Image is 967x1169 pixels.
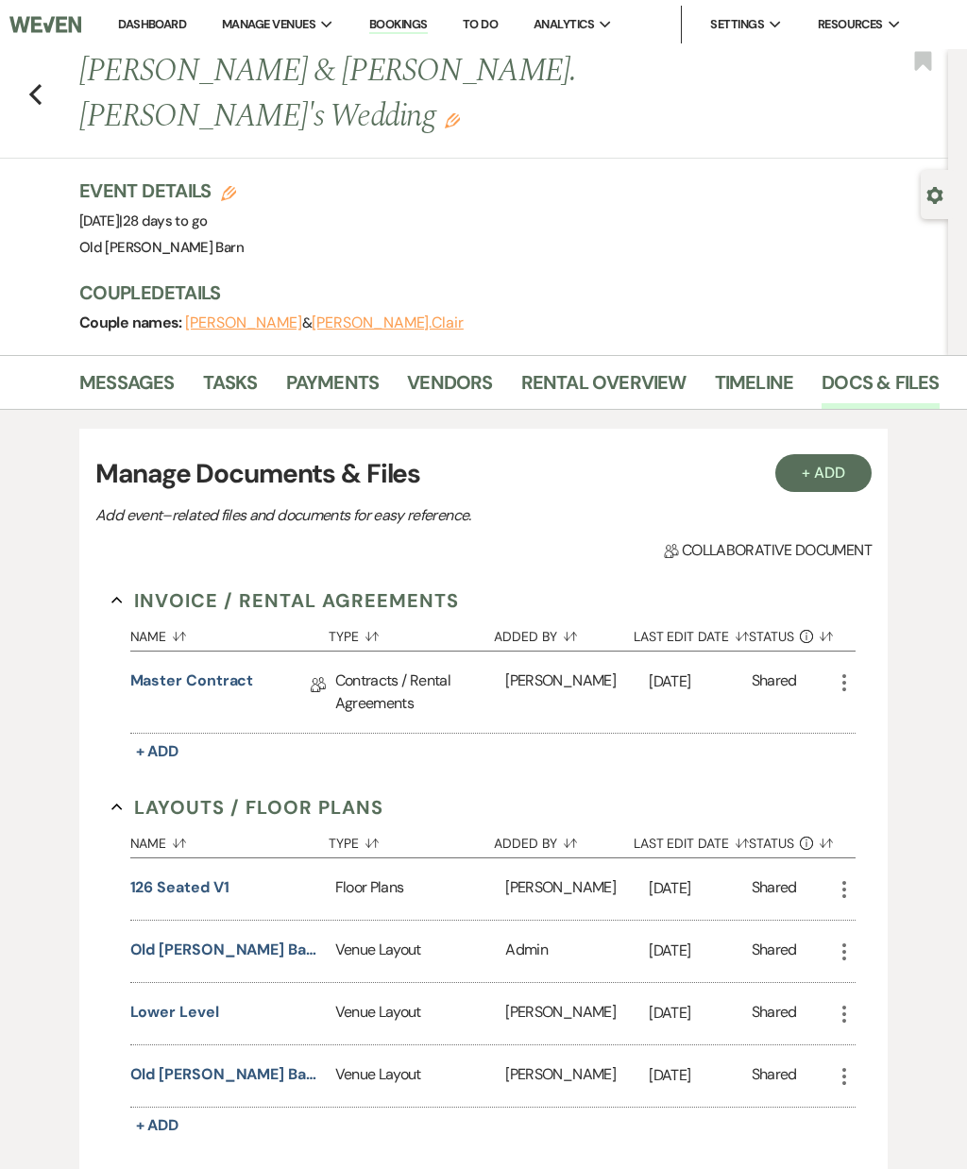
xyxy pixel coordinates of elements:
[926,185,943,203] button: Open lead details
[312,315,463,330] button: [PERSON_NAME].Clair
[79,49,767,139] h1: [PERSON_NAME] & [PERSON_NAME].[PERSON_NAME]'s Wedding
[79,178,244,204] h3: Event Details
[463,16,498,32] a: To Do
[649,939,751,963] p: [DATE]
[649,1063,751,1088] p: [DATE]
[649,669,751,694] p: [DATE]
[123,212,208,230] span: 28 days to go
[203,367,258,409] a: Tasks
[130,1112,185,1139] button: + Add
[130,939,319,961] button: Old [PERSON_NAME] Barn Upstairs Floorplan
[79,212,207,230] span: [DATE]
[79,367,175,409] a: Messages
[335,652,506,733] div: Contracts / Rental Agreements
[130,876,229,899] button: 126 seated V1
[335,858,506,920] div: Floor Plans
[111,586,460,615] button: Invoice / Rental Agreements
[534,15,594,34] span: Analytics
[369,16,428,34] a: Bookings
[752,876,797,902] div: Shared
[521,367,687,409] a: Rental Overview
[335,921,506,982] div: Venue Layout
[752,1063,797,1089] div: Shared
[505,1045,649,1107] div: [PERSON_NAME]
[329,822,494,857] button: Type
[130,822,330,857] button: Name
[752,669,797,715] div: Shared
[130,1063,319,1086] button: Old [PERSON_NAME] Barn Venue Map
[79,280,929,306] h3: Couple Details
[715,367,794,409] a: Timeline
[407,367,492,409] a: Vendors
[130,669,254,699] a: Master Contract
[445,111,460,128] button: Edit
[111,793,384,822] button: Layouts / Floor Plans
[752,1001,797,1026] div: Shared
[222,15,315,34] span: Manage Venues
[136,1115,179,1135] span: + Add
[818,15,883,34] span: Resources
[749,630,794,643] span: Status
[9,5,81,44] img: Weven Logo
[634,822,749,857] button: Last Edit Date
[185,313,464,332] span: &
[752,939,797,964] div: Shared
[95,454,872,494] h3: Manage Documents & Files
[749,615,834,651] button: Status
[130,738,185,765] button: + Add
[822,367,939,409] a: Docs & Files
[505,983,649,1044] div: [PERSON_NAME]
[335,983,506,1044] div: Venue Layout
[505,858,649,920] div: [PERSON_NAME]
[710,15,764,34] span: Settings
[185,315,302,330] button: [PERSON_NAME]
[494,615,633,651] button: Added By
[649,876,751,901] p: [DATE]
[335,1045,506,1107] div: Venue Layout
[118,16,186,32] a: Dashboard
[95,503,756,528] p: Add event–related files and documents for easy reference.
[329,615,494,651] button: Type
[505,921,649,982] div: Admin
[494,822,633,857] button: Added By
[775,454,872,492] button: + Add
[286,367,380,409] a: Payments
[649,1001,751,1025] p: [DATE]
[634,615,749,651] button: Last Edit Date
[749,822,834,857] button: Status
[79,238,244,257] span: Old [PERSON_NAME] Barn
[749,837,794,850] span: Status
[130,1001,219,1024] button: Lower Level
[505,652,649,733] div: [PERSON_NAME]
[136,741,179,761] span: + Add
[130,615,330,651] button: Name
[119,212,207,230] span: |
[664,539,872,562] span: Collaborative document
[79,313,185,332] span: Couple names:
